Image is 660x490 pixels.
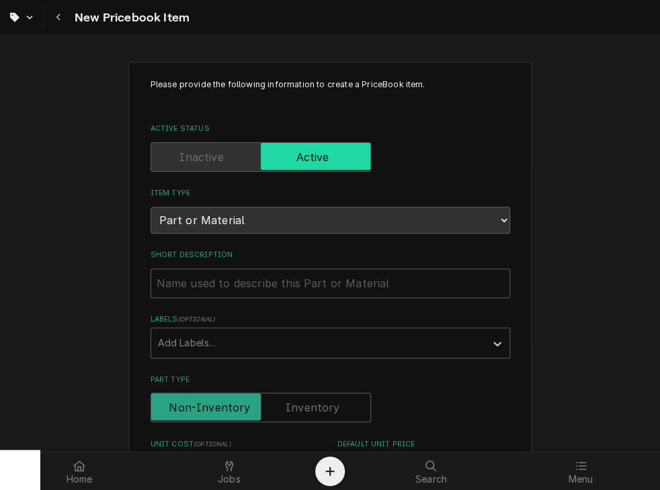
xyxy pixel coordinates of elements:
[151,314,510,325] label: Labels
[151,439,323,450] label: Unit Cost
[151,124,510,171] div: Active Status
[151,188,510,199] label: Item Type
[337,439,510,487] div: Default Unit Price
[415,474,447,485] span: Search
[151,439,323,487] div: Unit Cost
[5,455,154,487] a: Home
[67,474,93,485] span: Home
[151,79,510,103] p: Please provide the following information to create a PriceBook item.
[337,439,510,450] label: Default Unit Price
[568,474,593,485] span: Menu
[151,314,510,358] div: Labels
[151,375,510,422] div: Part Type
[151,142,510,172] div: Active
[151,268,510,298] input: Name used to describe this Part or Material
[151,188,510,233] div: Item Type
[155,455,304,487] a: Jobs
[151,375,510,385] label: Part Type
[71,9,190,27] span: New Pricebook Item
[194,440,231,448] span: ( optional )
[507,455,655,487] a: Menu
[3,5,40,30] a: Go to Parts & Materials
[151,250,510,297] div: Short Description
[151,124,510,134] label: Active Status
[315,456,345,486] button: Create Object
[177,315,215,323] span: ( optional )
[151,250,510,260] label: Short Description
[218,474,241,485] span: Jobs
[357,455,505,487] a: Search
[46,5,71,30] button: Navigate back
